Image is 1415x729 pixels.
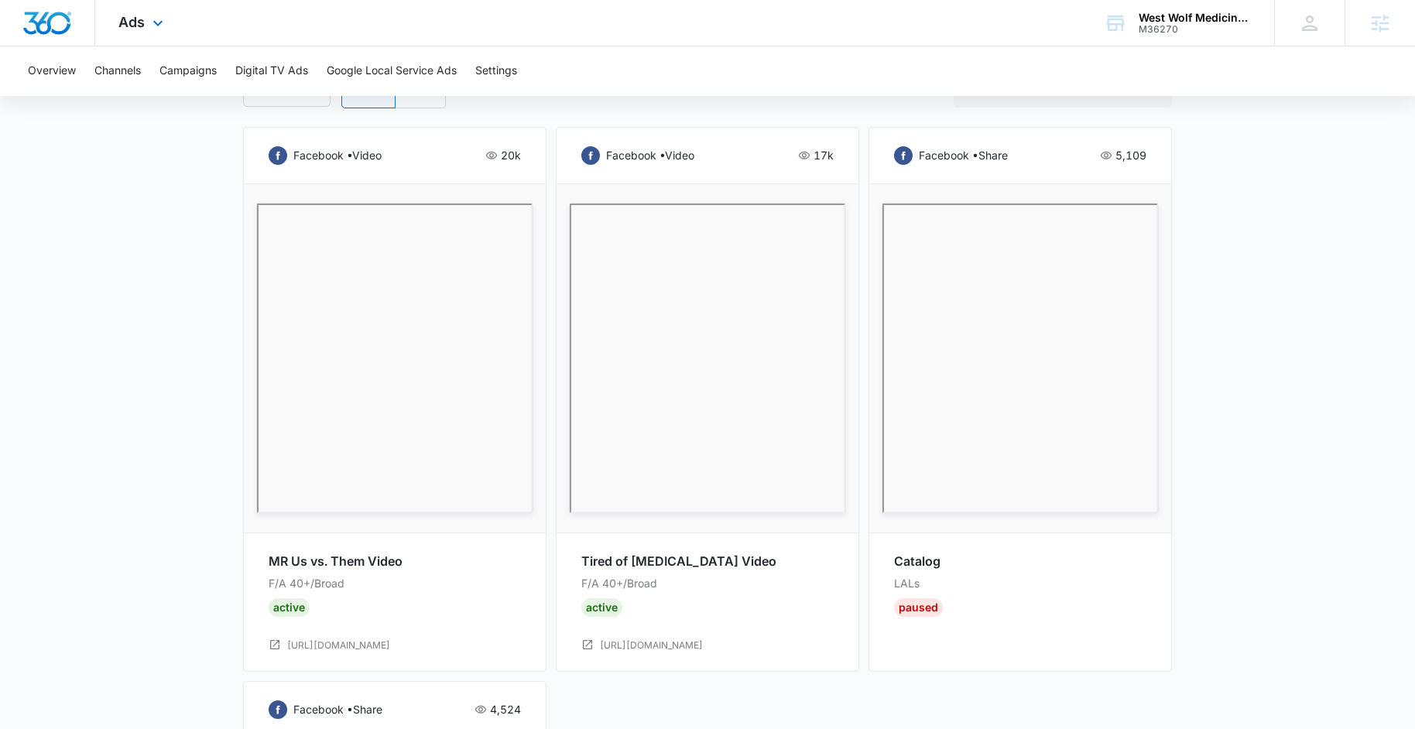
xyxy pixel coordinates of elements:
[171,91,261,101] div: Keywords by Traffic
[40,40,170,53] div: Domain: [DOMAIN_NAME]
[25,40,37,53] img: website_grey.svg
[1115,147,1146,164] p: 5,109
[894,598,943,617] div: Paused
[581,146,600,165] img: facebook
[257,204,533,513] iframe: MR Us vs. Them Video
[269,598,310,617] div: Active
[154,90,166,102] img: tab_keywords_by_traffic_grey.svg
[475,46,517,96] button: Settings
[42,90,54,102] img: tab_domain_overview_orange.svg
[118,14,145,30] span: Ads
[269,146,287,165] img: facebook
[59,91,139,101] div: Domain Overview
[882,204,1158,513] iframe: Catalog
[269,700,287,719] img: facebook
[1139,12,1252,24] div: account name
[894,552,1146,571] p: Catalog
[606,147,694,164] p: facebook • video
[581,552,834,571] p: Tired of [MEDICAL_DATA] Video
[490,701,521,718] p: 4,524
[43,25,76,37] div: v 4.0.25
[570,204,845,513] iframe: Tired of Hot Flashes Video
[814,147,834,164] p: 17k
[269,575,521,592] p: F/A 40+/Broad
[919,147,1008,164] p: facebook • share
[235,46,308,96] button: Digital TV Ads
[293,147,382,164] p: facebook • video
[287,638,390,653] a: [URL][DOMAIN_NAME]
[1139,24,1252,35] div: account id
[501,147,521,164] p: 20k
[600,638,703,653] a: [URL][DOMAIN_NAME]
[25,25,37,37] img: logo_orange.svg
[581,575,834,592] p: F/A 40+/Broad
[894,146,913,165] img: facebook
[581,598,622,617] div: Active
[269,552,521,571] p: MR Us vs. Them Video
[327,46,457,96] button: Google Local Service Ads
[894,575,1146,592] p: LALs
[293,701,382,718] p: facebook • share
[159,46,217,96] button: Campaigns
[28,46,76,96] button: Overview
[94,46,141,96] button: Channels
